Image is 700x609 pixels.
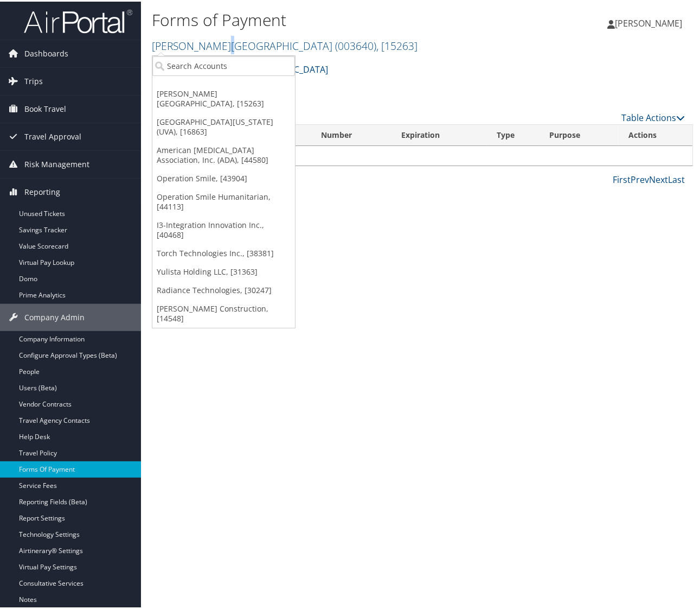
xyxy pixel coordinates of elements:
[24,39,68,66] span: Dashboards
[152,139,295,168] a: American [MEDICAL_DATA] Association, Inc. (ADA), [44580]
[311,123,391,144] th: Number
[24,122,81,149] span: Travel Approval
[621,110,685,122] a: Table Actions
[613,172,631,184] a: First
[487,123,540,144] th: Type
[24,302,85,329] span: Company Admin
[615,16,682,28] span: [PERSON_NAME]
[152,144,692,164] td: No data available in table
[24,149,89,176] span: Risk Management
[335,37,376,52] span: ( 003640 )
[152,214,295,243] a: I3-Integration Innovation Inc., [40468]
[24,7,132,33] img: airportal-logo.png
[631,172,649,184] a: Prev
[649,172,668,184] a: Next
[152,54,295,74] input: Search Accounts
[152,83,295,111] a: [PERSON_NAME][GEOGRAPHIC_DATA], [15263]
[152,37,418,52] a: [PERSON_NAME][GEOGRAPHIC_DATA]
[152,298,295,326] a: [PERSON_NAME] Construction, [14548]
[24,177,60,204] span: Reporting
[152,111,295,139] a: [GEOGRAPHIC_DATA][US_STATE] (UVA), [16863]
[24,66,43,93] span: Trips
[152,280,295,298] a: Radiance Technologies, [30247]
[24,94,66,121] span: Book Travel
[668,172,685,184] a: Last
[391,123,487,144] th: Expiration: activate to sort column ascending
[152,168,295,186] a: Operation Smile, [43904]
[619,123,692,144] th: Actions
[152,7,512,30] h1: Forms of Payment
[607,5,693,38] a: [PERSON_NAME]
[152,186,295,214] a: Operation Smile Humanitarian, [44113]
[152,261,295,280] a: Yulista Holding LLC, [31363]
[152,243,295,261] a: Torch Technologies Inc., [38381]
[540,123,619,144] th: Purpose: activate to sort column ascending
[376,37,418,52] span: , [ 15263 ]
